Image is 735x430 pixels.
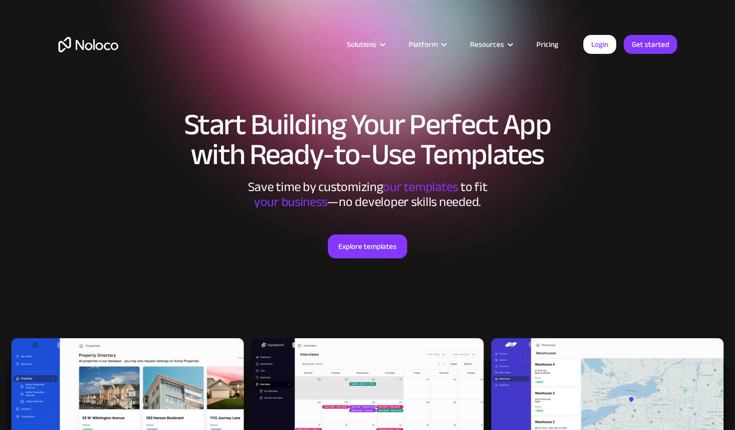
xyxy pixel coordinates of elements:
[328,234,407,258] a: Explore templates
[58,110,677,170] h1: Start Building Your Perfect App with Ready-to-Use Templates
[254,190,327,214] span: your business
[396,38,458,51] div: Platform
[458,38,524,51] div: Resources
[409,38,438,51] div: Platform
[334,38,396,51] div: Solutions
[347,38,376,51] div: Solutions
[524,38,571,51] a: Pricing
[218,180,517,210] div: Save time by customizing to fit ‍ —no developer skills needed.
[624,35,677,54] a: Get started
[58,37,118,52] a: home
[383,175,458,199] span: our templates
[470,38,504,51] div: Resources
[583,35,616,54] a: Login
